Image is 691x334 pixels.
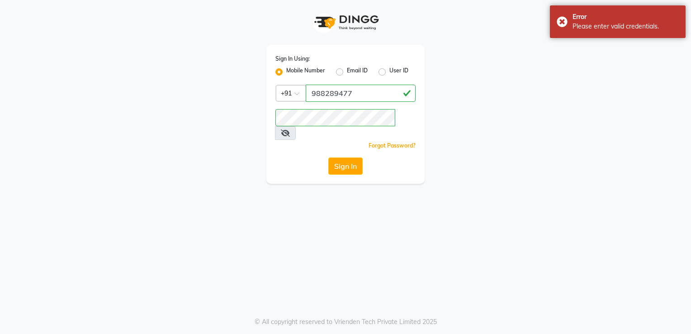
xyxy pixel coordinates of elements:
[309,9,382,36] img: logo1.svg
[275,55,310,63] label: Sign In Using:
[286,67,325,77] label: Mobile Number
[389,67,408,77] label: User ID
[573,22,679,31] div: Please enter valid credentials.
[347,67,368,77] label: Email ID
[275,109,395,126] input: Username
[306,85,416,102] input: Username
[573,12,679,22] div: Error
[328,157,363,175] button: Sign In
[369,142,416,149] a: Forgot Password?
